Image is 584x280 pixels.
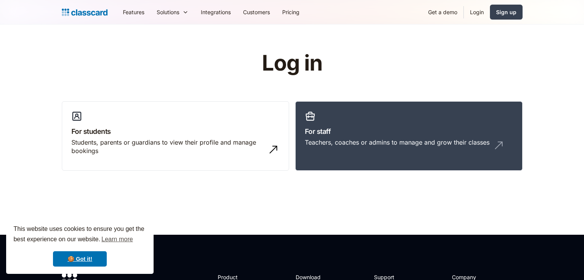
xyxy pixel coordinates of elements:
a: dismiss cookie message [53,251,107,267]
span: This website uses cookies to ensure you get the best experience on our website. [13,224,146,245]
div: cookieconsent [6,217,154,274]
a: learn more about cookies [100,234,134,245]
h3: For students [71,126,280,137]
a: Features [117,3,151,21]
a: Sign up [490,5,523,20]
a: Pricing [276,3,306,21]
a: Get a demo [422,3,463,21]
a: For staffTeachers, coaches or admins to manage and grow their classes [295,101,523,171]
div: Students, parents or guardians to view their profile and manage bookings [71,138,264,155]
a: home [62,7,108,18]
div: Solutions [151,3,195,21]
div: Solutions [157,8,179,16]
a: For studentsStudents, parents or guardians to view their profile and manage bookings [62,101,289,171]
h1: Log in [170,51,414,75]
div: Teachers, coaches or admins to manage and grow their classes [305,138,490,147]
h3: For staff [305,126,513,137]
a: Login [464,3,490,21]
div: Sign up [496,8,516,16]
a: Integrations [195,3,237,21]
a: Customers [237,3,276,21]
